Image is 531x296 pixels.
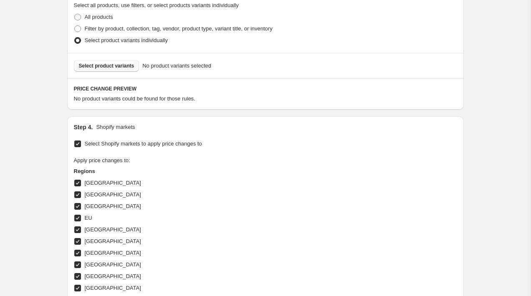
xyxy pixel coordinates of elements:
[85,273,141,279] span: [GEOGRAPHIC_DATA]
[85,250,141,256] span: [GEOGRAPHIC_DATA]
[85,215,92,221] span: EU
[96,123,135,131] p: Shopify markets
[85,140,202,147] span: Select Shopify markets to apply price changes to
[85,25,273,32] span: Filter by product, collection, tag, vendor, product type, variant title, or inventory
[85,180,141,186] span: [GEOGRAPHIC_DATA]
[79,63,134,69] span: Select product variants
[74,60,139,72] button: Select product variants
[85,238,141,244] span: [GEOGRAPHIC_DATA]
[85,261,141,268] span: [GEOGRAPHIC_DATA]
[74,85,457,92] h6: PRICE CHANGE PREVIEW
[85,14,113,20] span: All products
[74,167,233,176] h3: Regions
[85,37,168,43] span: Select product variants individually
[142,62,211,70] span: No product variants selected
[85,203,141,209] span: [GEOGRAPHIC_DATA]
[74,123,93,131] h2: Step 4.
[85,226,141,233] span: [GEOGRAPHIC_DATA]
[85,191,141,198] span: [GEOGRAPHIC_DATA]
[74,95,195,102] span: No product variants could be found for those rules.
[85,285,141,291] span: [GEOGRAPHIC_DATA]
[74,2,239,8] span: Select all products, use filters, or select products variants individually
[74,157,130,163] span: Apply price changes to:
